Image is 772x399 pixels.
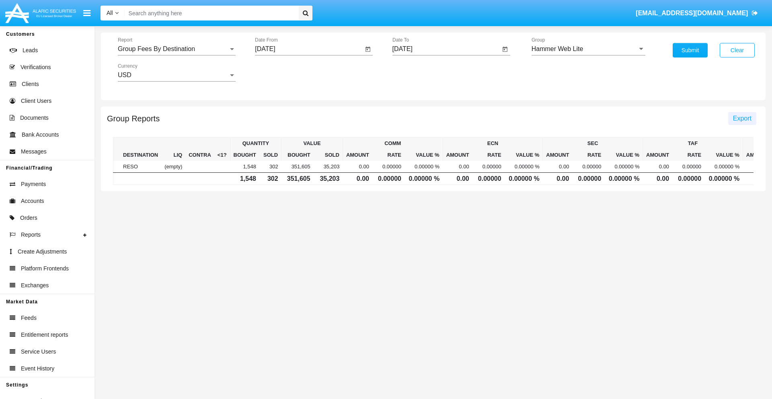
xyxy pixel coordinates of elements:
span: Entitlement reports [21,331,68,339]
button: Open calendar [363,45,373,54]
span: Export [733,115,751,122]
th: RATE [472,149,505,161]
span: Group Fees By Destination [118,45,195,52]
td: 0.00000 % [505,161,543,173]
td: 1,548 [230,161,259,173]
span: Orders [20,214,37,222]
th: VALUE % [704,149,743,161]
td: 351,605 [281,173,314,185]
span: Exchanges [21,281,49,290]
span: USD [118,72,131,78]
td: 0.00 [643,161,673,173]
span: Payments [21,180,46,188]
td: 0.00 [343,161,372,173]
td: 35,203 [314,161,343,173]
td: 1,548 [230,173,259,185]
th: LIQ [161,137,185,161]
span: Create Adjustments [18,248,67,256]
td: 0.00 [443,161,472,173]
td: 0.00000 [472,161,505,173]
th: AMOUNT [543,149,573,161]
td: 0.00000 % [704,161,743,173]
th: RATE [372,149,404,161]
span: Leads [23,46,38,55]
span: Client Users [21,97,51,105]
a: All [101,9,125,17]
span: Platform Frontends [21,264,69,273]
th: Sold [259,149,281,161]
td: 0.00 [443,173,472,185]
th: CONTRA [185,137,214,161]
span: Event History [21,364,54,373]
th: TAF [643,137,743,149]
td: 0.00 [543,173,573,185]
span: [EMAIL_ADDRESS][DOMAIN_NAME] [636,10,748,16]
td: 0.00000 % [604,173,643,185]
span: Bank Accounts [22,131,59,139]
button: Submit [673,43,708,57]
td: (empty) [161,161,185,173]
td: 351,605 [281,161,314,173]
th: ECN [443,137,543,149]
td: 0.00000 % [505,173,543,185]
th: QUANTITY [230,137,281,149]
td: 302 [259,173,281,185]
td: 0.00000 % [704,173,743,185]
th: AMOUNT [343,149,372,161]
span: Documents [20,114,49,122]
td: 0.00000 [372,161,404,173]
th: RATE [572,149,604,161]
th: VALUE % [505,149,543,161]
td: 0.00 [643,173,673,185]
th: SEC [543,137,643,149]
th: VALUE [281,137,343,149]
img: Logo image [4,1,77,25]
td: 0.00000 [472,173,505,185]
button: Open calendar [500,45,510,54]
th: VALUE % [604,149,643,161]
span: Accounts [21,197,44,205]
a: [EMAIL_ADDRESS][DOMAIN_NAME] [632,2,762,25]
span: Clients [22,80,39,88]
th: DESTINATION [120,137,161,161]
th: <1? [214,137,230,161]
th: AMOUNT [643,149,673,161]
span: Messages [21,147,47,156]
span: Feeds [21,314,37,322]
span: All [107,10,113,16]
th: AMOUNT [443,149,472,161]
td: 0.00000 [372,173,404,185]
th: Bought [281,149,314,161]
th: RATE [672,149,704,161]
input: Search [125,6,296,20]
td: 0.00000 [572,173,604,185]
td: 0.00000 [672,173,704,185]
td: RESO [120,161,161,173]
td: 0.00 [543,161,573,173]
td: 0.00000 % [604,161,643,173]
th: COMM [343,137,443,149]
span: Reports [21,231,41,239]
th: VALUE % [404,149,443,161]
td: 0.00000 % [404,161,443,173]
button: Clear [720,43,755,57]
td: 35,203 [314,173,343,185]
span: Verifications [21,63,51,72]
td: 0.00000 % [404,173,443,185]
th: Bought [230,149,259,161]
td: 0.00000 [672,161,704,173]
button: Export [728,112,756,125]
span: Service Users [21,348,56,356]
td: 0.00000 [572,161,604,173]
td: 302 [259,161,281,173]
h5: Group Reports [107,115,160,122]
td: 0.00 [343,173,372,185]
th: Sold [314,149,343,161]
